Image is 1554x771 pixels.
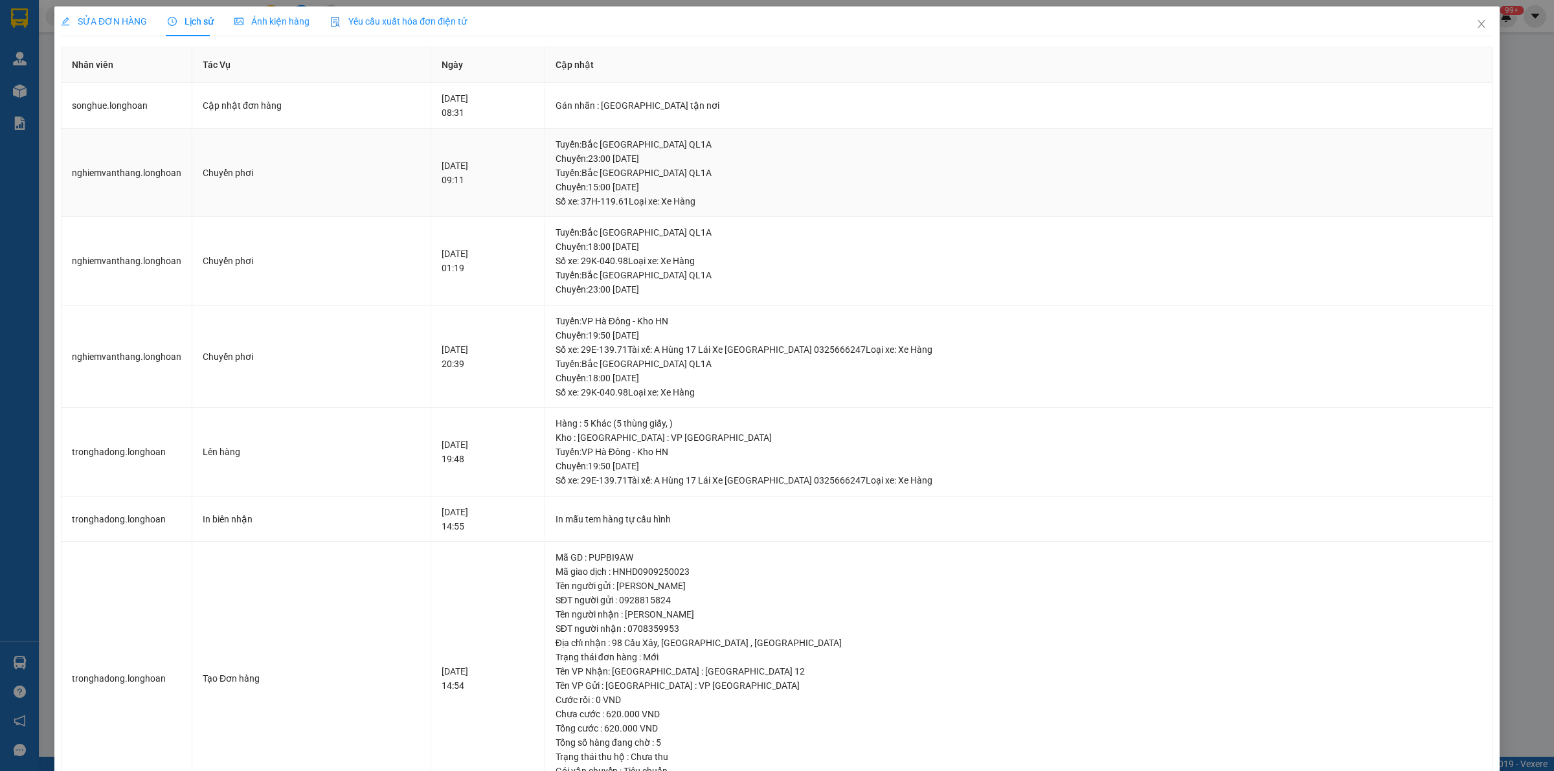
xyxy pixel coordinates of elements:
[545,47,1493,83] th: Cập nhật
[62,217,192,306] td: nghiemvanthang.longhoan
[442,91,534,120] div: [DATE] 08:31
[87,26,266,39] span: Ngày in phiếu: 07:57 ngày
[5,44,98,67] span: [PHONE_NUMBER]
[556,137,1482,166] div: Tuyến : Bắc [GEOGRAPHIC_DATA] QL1A Chuyến: 23:00 [DATE]
[62,306,192,408] td: nghiemvanthang.longhoan
[442,159,534,187] div: [DATE] 09:11
[61,16,147,27] span: SỬA ĐƠN HÀNG
[556,166,1482,208] div: Tuyến : Bắc [GEOGRAPHIC_DATA] QL1A Chuyến: 15:00 [DATE] Số xe: 37H-119.61 Loại xe: Xe Hàng
[330,16,467,27] span: Yêu cầu xuất hóa đơn điện tử
[442,505,534,533] div: [DATE] 14:55
[203,512,420,526] div: In biên nhận
[203,166,420,180] div: Chuyển phơi
[556,650,1482,664] div: Trạng thái đơn hàng : Mới
[556,550,1482,564] div: Mã GD : PUPBI9AW
[556,445,1482,487] div: Tuyến : VP Hà Đông - Kho HN Chuyến: 19:50 [DATE] Số xe: 29E-139.71 Tài xế: A Hùng 17 Lái Xe [GEOG...
[62,83,192,129] td: songhue.longhoan
[556,735,1482,750] div: Tổng số hàng đang chờ : 5
[5,78,201,96] span: Mã đơn: HNHD1309250001
[556,512,1482,526] div: In mẫu tem hàng tự cấu hình
[1463,6,1500,43] button: Close
[61,17,70,26] span: edit
[192,47,431,83] th: Tác Vụ
[556,664,1482,678] div: Tên VP Nhận: [GEOGRAPHIC_DATA] : [GEOGRAPHIC_DATA] 12
[556,750,1482,764] div: Trạng thái thu hộ : Chưa thu
[203,350,420,364] div: Chuyển phơi
[556,621,1482,636] div: SĐT người nhận : 0708359953
[203,98,420,113] div: Cập nhật đơn hàng
[556,314,1482,357] div: Tuyến : VP Hà Đông - Kho HN Chuyến: 19:50 [DATE] Số xe: 29E-139.71 Tài xế: A Hùng 17 Lái Xe [GEOG...
[431,47,545,83] th: Ngày
[556,564,1482,579] div: Mã giao dịch : HNHD0909250023
[330,17,341,27] img: icon
[234,16,310,27] span: Ảnh kiện hàng
[36,44,69,55] strong: CSKH:
[442,342,534,371] div: [DATE] 20:39
[203,254,420,268] div: Chuyển phơi
[556,416,1482,430] div: Hàng : 5 Khác (5 thùng giấy, )
[556,721,1482,735] div: Tổng cước : 620.000 VND
[556,707,1482,721] div: Chưa cước : 620.000 VND
[203,671,420,686] div: Tạo Đơn hàng
[556,268,1482,296] div: Tuyến : Bắc [GEOGRAPHIC_DATA] QL1A Chuyến: 23:00 [DATE]
[91,6,262,23] strong: PHIẾU DÁN LÊN HÀNG
[556,430,1482,445] div: Kho : [GEOGRAPHIC_DATA] : VP [GEOGRAPHIC_DATA]
[168,17,177,26] span: clock-circle
[442,247,534,275] div: [DATE] 01:19
[203,445,420,459] div: Lên hàng
[234,17,243,26] span: picture
[556,579,1482,593] div: Tên người gửi : [PERSON_NAME]
[62,408,192,497] td: tronghadong.longhoan
[556,357,1482,399] div: Tuyến : Bắc [GEOGRAPHIC_DATA] QL1A Chuyến: 18:00 [DATE] Số xe: 29K-040.98 Loại xe: Xe Hàng
[168,16,214,27] span: Lịch sử
[556,678,1482,693] div: Tên VP Gửi : [GEOGRAPHIC_DATA] : VP [GEOGRAPHIC_DATA]
[556,607,1482,621] div: Tên người nhận : [PERSON_NAME]
[556,225,1482,268] div: Tuyến : Bắc [GEOGRAPHIC_DATA] QL1A Chuyến: 18:00 [DATE] Số xe: 29K-040.98 Loại xe: Xe Hàng
[62,129,192,218] td: nghiemvanthang.longhoan
[556,693,1482,707] div: Cước rồi : 0 VND
[442,664,534,693] div: [DATE] 14:54
[556,593,1482,607] div: SĐT người gửi : 0928815824
[1476,19,1487,29] span: close
[62,497,192,542] td: tronghadong.longhoan
[442,438,534,466] div: [DATE] 19:48
[102,44,258,67] span: CÔNG TY TNHH CHUYỂN PHÁT NHANH BẢO AN
[556,636,1482,650] div: Địa chỉ nhận : 98 Cầu Xây, [GEOGRAPHIC_DATA] , [GEOGRAPHIC_DATA]
[556,98,1482,113] div: Gán nhãn : [GEOGRAPHIC_DATA] tận nơi
[62,47,192,83] th: Nhân viên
